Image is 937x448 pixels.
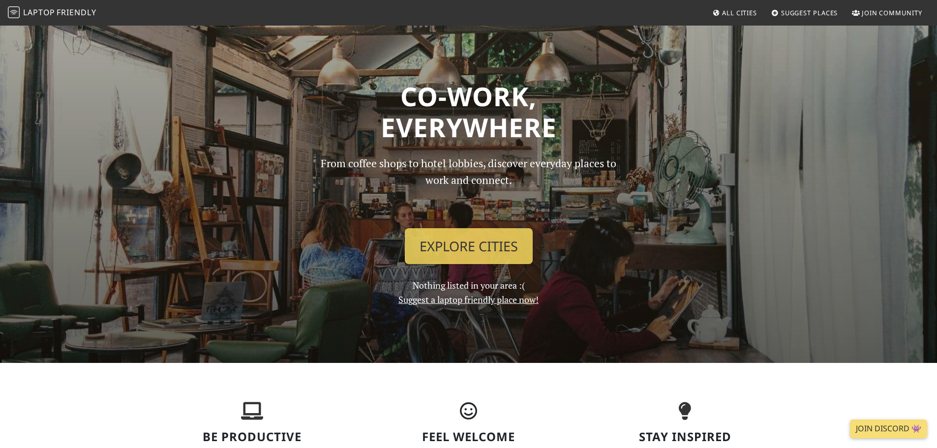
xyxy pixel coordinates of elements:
[767,4,842,22] a: Suggest Places
[366,430,571,444] h3: Feel Welcome
[708,4,761,22] a: All Cities
[848,4,926,22] a: Join Community
[781,8,838,17] span: Suggest Places
[722,8,757,17] span: All Cities
[583,430,787,444] h3: Stay Inspired
[150,430,355,444] h3: Be Productive
[150,81,787,143] h1: Co-work, Everywhere
[312,155,625,220] p: From coffee shops to hotel lobbies, discover everyday places to work and connect.
[398,294,539,305] a: Suggest a laptop friendly place now!
[8,6,20,18] img: LaptopFriendly
[405,228,533,265] a: Explore Cities
[862,8,922,17] span: Join Community
[306,155,631,307] div: Nothing listed in your area :(
[23,7,55,18] span: Laptop
[57,7,96,18] span: Friendly
[850,419,927,438] a: Join Discord 👾
[8,4,96,22] a: LaptopFriendly LaptopFriendly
